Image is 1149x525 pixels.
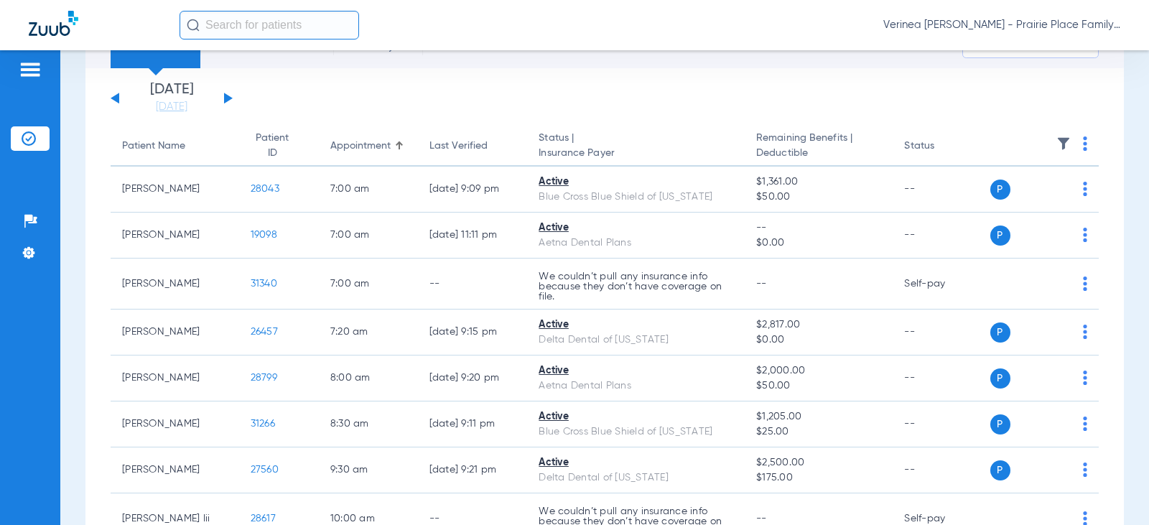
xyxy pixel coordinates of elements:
[1083,277,1087,291] img: group-dot-blue.svg
[756,220,881,236] span: --
[539,271,733,302] p: We couldn’t pull any insurance info because they don’t have coverage on file.
[990,368,1010,389] span: P
[756,279,767,289] span: --
[418,167,528,213] td: [DATE] 9:09 PM
[756,146,881,161] span: Deductible
[893,356,990,401] td: --
[893,310,990,356] td: --
[111,167,239,213] td: [PERSON_NAME]
[893,167,990,213] td: --
[1083,371,1087,385] img: group-dot-blue.svg
[319,259,418,310] td: 7:00 AM
[418,213,528,259] td: [DATE] 11:11 PM
[539,146,733,161] span: Insurance Payer
[418,356,528,401] td: [DATE] 9:20 PM
[330,139,391,154] div: Appointment
[756,378,881,394] span: $50.00
[745,126,893,167] th: Remaining Benefits |
[129,83,215,114] li: [DATE]
[893,259,990,310] td: Self-pay
[756,317,881,333] span: $2,817.00
[19,61,42,78] img: hamburger-icon
[539,455,733,470] div: Active
[893,447,990,493] td: --
[756,470,881,485] span: $175.00
[893,401,990,447] td: --
[539,317,733,333] div: Active
[251,279,277,289] span: 31340
[756,455,881,470] span: $2,500.00
[990,414,1010,435] span: P
[539,190,733,205] div: Blue Cross Blue Shield of [US_STATE]
[1083,182,1087,196] img: group-dot-blue.svg
[1083,136,1087,151] img: group-dot-blue.svg
[539,470,733,485] div: Delta Dental of [US_STATE]
[319,167,418,213] td: 7:00 AM
[180,11,359,40] input: Search for patients
[990,322,1010,343] span: P
[29,11,78,36] img: Zuub Logo
[756,514,767,524] span: --
[187,19,200,32] img: Search Icon
[990,226,1010,246] span: P
[539,363,733,378] div: Active
[990,180,1010,200] span: P
[319,447,418,493] td: 9:30 AM
[893,213,990,259] td: --
[756,333,881,348] span: $0.00
[1083,228,1087,242] img: group-dot-blue.svg
[1083,463,1087,477] img: group-dot-blue.svg
[111,356,239,401] td: [PERSON_NAME]
[539,175,733,190] div: Active
[251,131,294,161] div: Patient ID
[539,220,733,236] div: Active
[251,327,278,337] span: 26457
[319,401,418,447] td: 8:30 AM
[1083,325,1087,339] img: group-dot-blue.svg
[330,139,406,154] div: Appointment
[756,190,881,205] span: $50.00
[251,373,277,383] span: 28799
[111,213,239,259] td: [PERSON_NAME]
[756,236,881,251] span: $0.00
[539,333,733,348] div: Delta Dental of [US_STATE]
[883,18,1120,32] span: Verinea [PERSON_NAME] - Prairie Place Family Dental
[111,447,239,493] td: [PERSON_NAME]
[418,259,528,310] td: --
[251,230,277,240] span: 19098
[122,139,185,154] div: Patient Name
[319,213,418,259] td: 7:00 AM
[429,139,516,154] div: Last Verified
[111,310,239,356] td: [PERSON_NAME]
[122,139,228,154] div: Patient Name
[418,401,528,447] td: [DATE] 9:11 PM
[251,419,275,429] span: 31266
[539,409,733,424] div: Active
[893,126,990,167] th: Status
[251,131,307,161] div: Patient ID
[418,310,528,356] td: [DATE] 9:15 PM
[251,514,276,524] span: 28617
[251,184,279,194] span: 28043
[111,259,239,310] td: [PERSON_NAME]
[756,409,881,424] span: $1,205.00
[756,175,881,190] span: $1,361.00
[129,100,215,114] a: [DATE]
[539,424,733,440] div: Blue Cross Blue Shield of [US_STATE]
[251,465,279,475] span: 27560
[539,378,733,394] div: Aetna Dental Plans
[756,363,881,378] span: $2,000.00
[319,356,418,401] td: 8:00 AM
[756,424,881,440] span: $25.00
[527,126,745,167] th: Status |
[111,401,239,447] td: [PERSON_NAME]
[429,139,488,154] div: Last Verified
[1083,417,1087,431] img: group-dot-blue.svg
[1056,136,1071,151] img: filter.svg
[319,310,418,356] td: 7:20 AM
[990,460,1010,480] span: P
[539,236,733,251] div: Aetna Dental Plans
[418,447,528,493] td: [DATE] 9:21 PM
